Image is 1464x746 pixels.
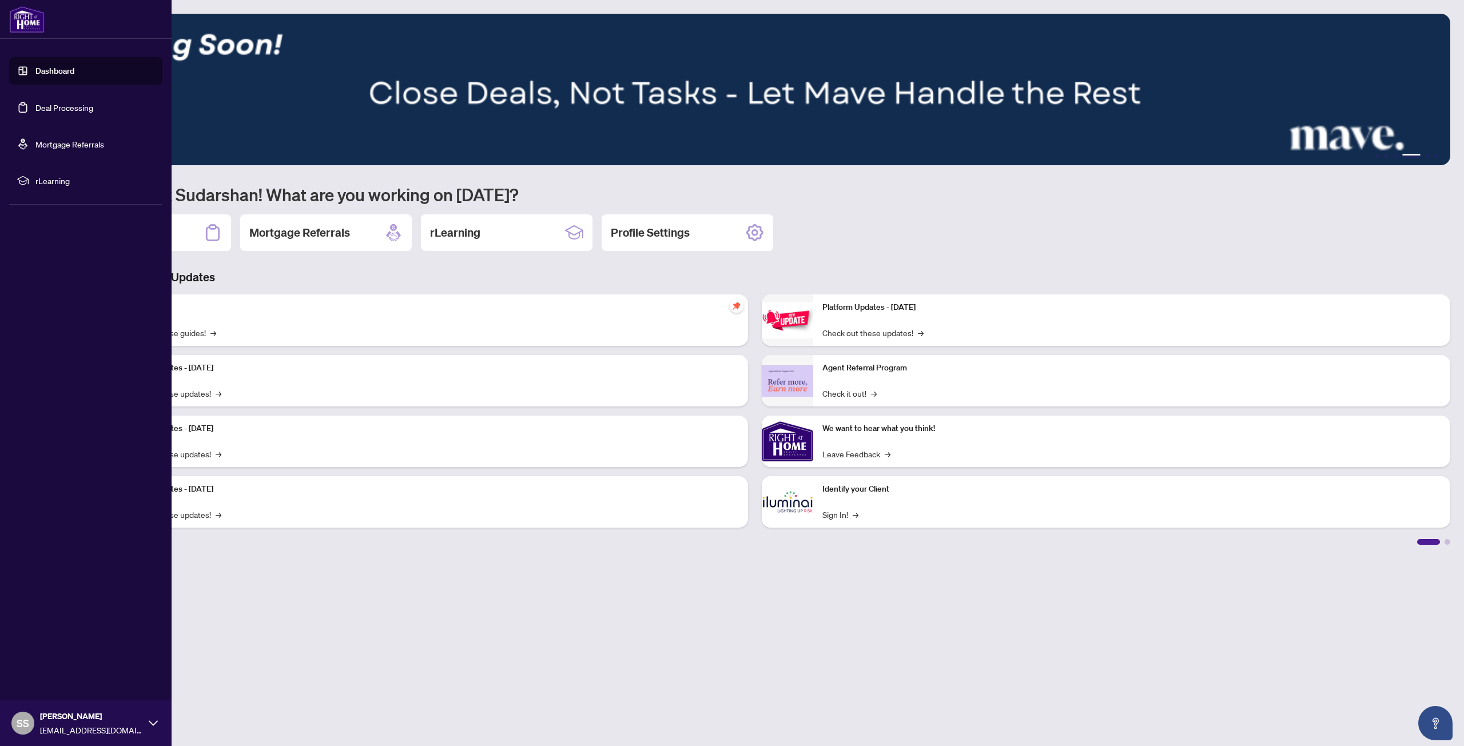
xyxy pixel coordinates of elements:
p: Platform Updates - [DATE] [120,483,739,496]
p: Agent Referral Program [822,362,1441,374]
span: [EMAIL_ADDRESS][DOMAIN_NAME] [40,724,143,736]
img: logo [9,6,45,33]
p: Self-Help [120,301,739,314]
span: SS [17,715,29,731]
span: → [853,508,858,521]
button: 4 [1402,154,1421,158]
img: Identify your Client [762,476,813,528]
span: [PERSON_NAME] [40,710,143,723]
h2: Profile Settings [611,225,690,241]
button: Open asap [1418,706,1453,740]
span: → [918,326,924,339]
p: Platform Updates - [DATE] [120,362,739,374]
button: 1 [1375,154,1379,158]
span: → [216,387,221,400]
p: Identify your Client [822,483,1441,496]
span: rLearning [35,174,154,187]
p: We want to hear what you think! [822,422,1441,435]
button: 5 [1425,154,1430,158]
p: Platform Updates - [DATE] [822,301,1441,314]
a: Dashboard [35,66,74,76]
a: Mortgage Referrals [35,139,104,149]
img: We want to hear what you think! [762,416,813,467]
span: → [871,387,877,400]
span: → [210,326,216,339]
p: Platform Updates - [DATE] [120,422,739,435]
button: 2 [1384,154,1389,158]
a: Check it out!→ [822,387,877,400]
a: Check out these updates!→ [822,326,924,339]
h1: Welcome back Sudarshan! What are you working on [DATE]? [59,183,1450,205]
img: Agent Referral Program [762,365,813,397]
span: pushpin [730,299,743,313]
h3: Brokerage & Industry Updates [59,269,1450,285]
a: Deal Processing [35,102,93,113]
button: 6 [1434,154,1439,158]
img: Slide 3 [59,14,1450,165]
button: 3 [1393,154,1398,158]
a: Sign In!→ [822,508,858,521]
h2: rLearning [430,225,480,241]
span: → [216,508,221,521]
h2: Mortgage Referrals [249,225,350,241]
span: → [885,448,890,460]
img: Platform Updates - June 23, 2025 [762,302,813,338]
a: Leave Feedback→ [822,448,890,460]
span: → [216,448,221,460]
